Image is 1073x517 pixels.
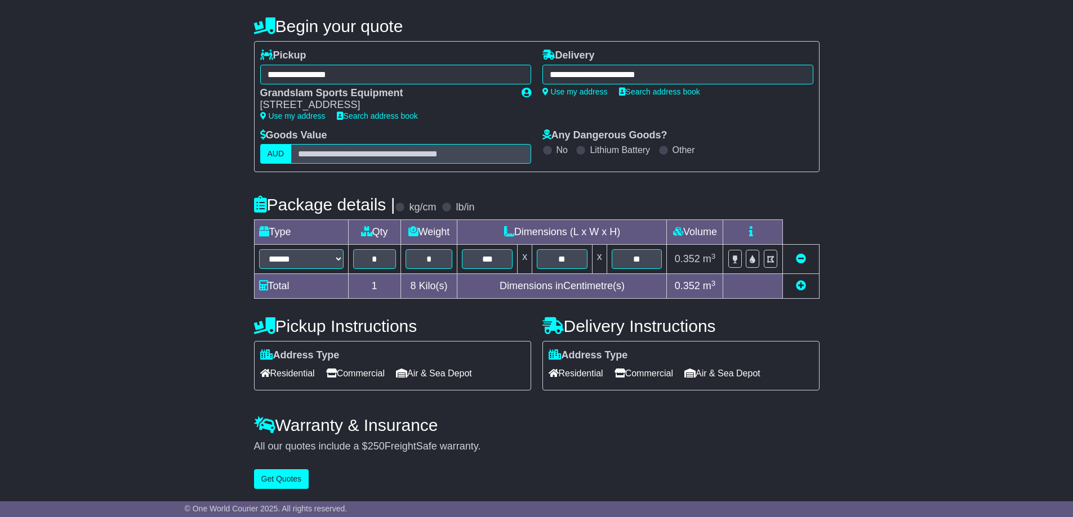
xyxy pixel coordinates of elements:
sup: 3 [711,252,716,260]
span: Residential [549,365,603,382]
a: Use my address [260,111,326,120]
span: 8 [410,280,416,291]
span: Residential [260,365,315,382]
span: m [703,253,716,264]
td: Dimensions (L x W x H) [457,220,667,245]
span: Commercial [326,365,385,382]
h4: Delivery Instructions [542,317,820,335]
span: m [703,280,716,291]
a: Use my address [542,87,608,96]
h4: Begin your quote [254,17,820,35]
td: Volume [667,220,723,245]
label: AUD [260,144,292,164]
td: Total [254,274,348,299]
a: Search address book [619,87,700,96]
sup: 3 [711,279,716,287]
span: 250 [368,440,385,452]
label: Pickup [260,50,306,62]
h4: Warranty & Insurance [254,416,820,434]
td: Qty [348,220,400,245]
td: Kilo(s) [400,274,457,299]
label: Delivery [542,50,595,62]
span: © One World Courier 2025. All rights reserved. [185,504,348,513]
label: lb/in [456,201,474,214]
span: Commercial [615,365,673,382]
td: Type [254,220,348,245]
label: Address Type [549,349,628,362]
label: Address Type [260,349,340,362]
label: Lithium Battery [590,145,650,155]
td: x [518,245,532,274]
a: Add new item [796,280,806,291]
span: Air & Sea Depot [396,365,472,382]
span: Air & Sea Depot [684,365,760,382]
td: Weight [400,220,457,245]
label: Any Dangerous Goods? [542,129,667,142]
td: x [592,245,607,274]
a: Remove this item [796,253,806,264]
button: Get Quotes [254,469,309,489]
td: 1 [348,274,400,299]
span: 0.352 [675,280,700,291]
h4: Package details | [254,195,395,214]
label: kg/cm [409,201,436,214]
label: No [556,145,568,155]
span: 0.352 [675,253,700,264]
div: All our quotes include a $ FreightSafe warranty. [254,440,820,453]
div: Grandslam Sports Equipment [260,87,510,100]
label: Goods Value [260,129,327,142]
h4: Pickup Instructions [254,317,531,335]
div: [STREET_ADDRESS] [260,99,510,111]
td: Dimensions in Centimetre(s) [457,274,667,299]
a: Search address book [337,111,418,120]
label: Other [673,145,695,155]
